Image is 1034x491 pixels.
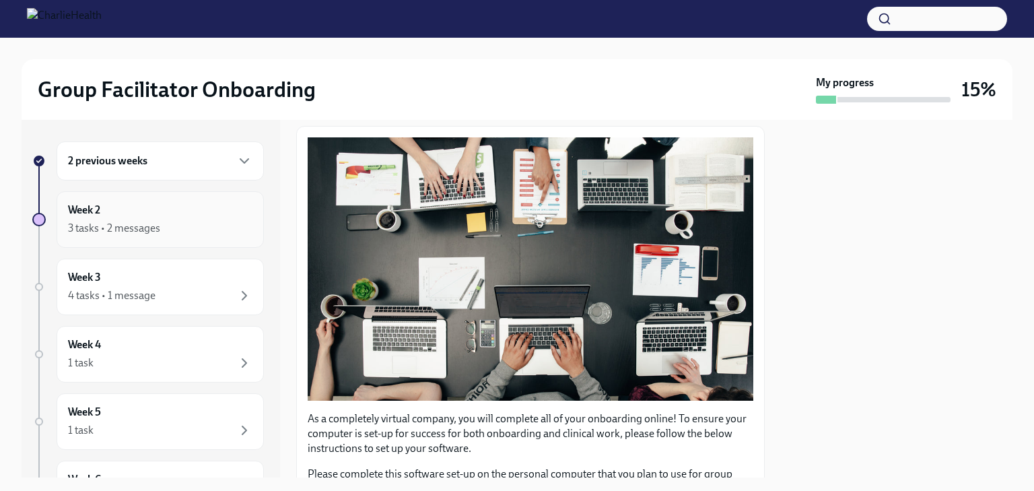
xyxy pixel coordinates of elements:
a: Week 23 tasks • 2 messages [32,191,264,248]
h6: Week 5 [68,405,101,420]
img: CharlieHealth [27,8,102,30]
a: Week 51 task [32,393,264,450]
h6: Week 3 [68,270,101,285]
h6: Week 2 [68,203,100,218]
h6: 2 previous weeks [68,154,147,168]
h2: Group Facilitator Onboarding [38,76,316,103]
div: 2 previous weeks [57,141,264,181]
strong: My progress [816,75,874,90]
p: As a completely virtual company, you will complete all of your onboarding online! To ensure your ... [308,412,753,456]
a: Week 34 tasks • 1 message [32,259,264,315]
a: Week 41 task [32,326,264,383]
h3: 15% [961,77,996,102]
h6: Week 4 [68,337,101,352]
div: 4 tasks • 1 message [68,288,156,303]
div: 1 task [68,356,94,370]
h6: Week 6 [68,472,101,487]
div: 1 task [68,423,94,438]
div: 3 tasks • 2 messages [68,221,160,236]
button: Zoom image [308,137,753,401]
